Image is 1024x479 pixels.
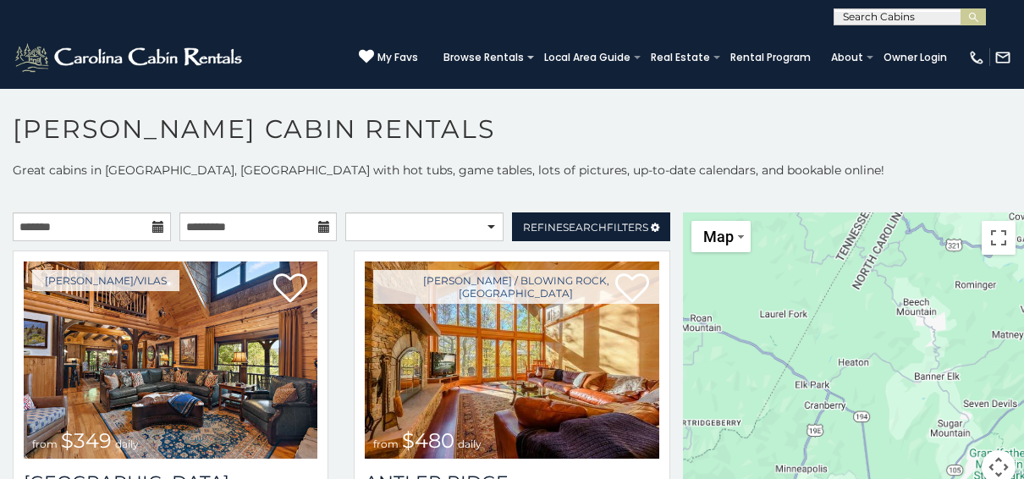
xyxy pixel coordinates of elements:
[523,221,648,234] span: Refine Filters
[536,46,639,69] a: Local Area Guide
[691,221,751,252] button: Change map style
[402,428,454,453] span: $480
[115,438,139,450] span: daily
[24,262,317,459] a: from $349 daily
[512,212,670,241] a: RefineSearchFilters
[875,46,955,69] a: Owner Login
[273,272,307,307] a: Add to favorites
[61,428,112,453] span: $349
[435,46,532,69] a: Browse Rentals
[32,270,179,291] a: [PERSON_NAME]/Vilas
[703,228,734,245] span: Map
[642,46,718,69] a: Real Estate
[24,262,317,459] img: 1759438208_thumbnail.jpeg
[13,41,247,74] img: White-1-2.png
[982,221,1016,255] button: Toggle fullscreen view
[563,221,607,234] span: Search
[994,49,1011,66] img: mail-regular-white.png
[373,270,658,304] a: [PERSON_NAME] / Blowing Rock, [GEOGRAPHIC_DATA]
[32,438,58,450] span: from
[823,46,872,69] a: About
[365,262,658,459] img: 1714397585_thumbnail.jpeg
[722,46,819,69] a: Rental Program
[373,438,399,450] span: from
[968,49,985,66] img: phone-regular-white.png
[458,438,482,450] span: daily
[359,49,418,66] a: My Favs
[377,50,418,65] span: My Favs
[365,262,658,459] a: from $480 daily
